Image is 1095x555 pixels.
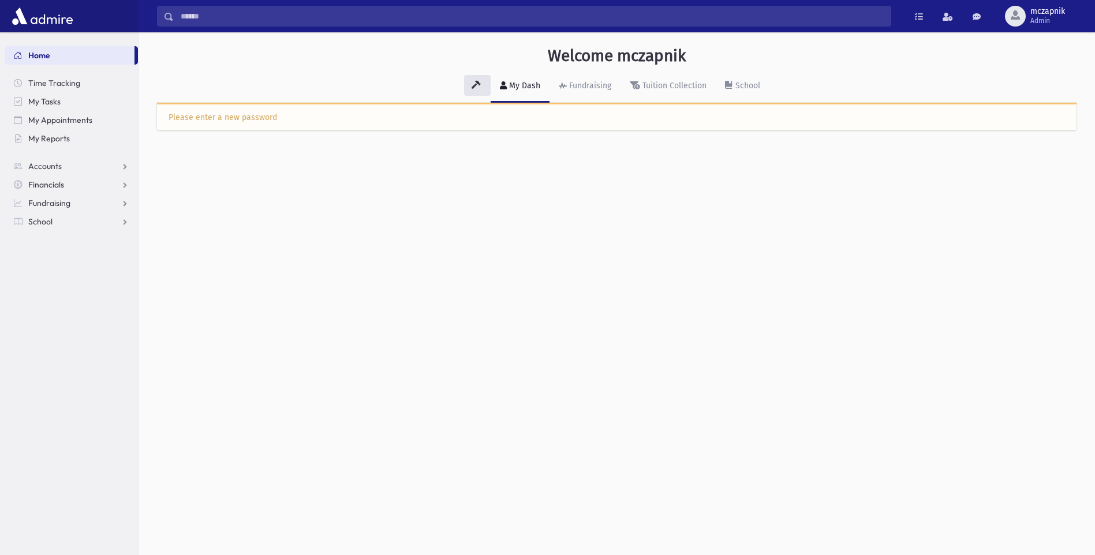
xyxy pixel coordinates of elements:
span: Admin [1030,16,1065,25]
span: School [28,216,53,227]
span: mczapnik [1030,7,1065,16]
a: School [716,70,769,103]
a: Fundraising [5,194,138,212]
span: Financials [28,179,64,190]
span: Time Tracking [28,78,80,88]
div: School [733,81,760,91]
span: Accounts [28,161,62,171]
a: School [5,212,138,231]
a: Fundraising [550,70,621,103]
a: Financials [5,175,138,194]
a: Tuition Collection [621,70,716,103]
a: Home [5,46,134,65]
a: Accounts [5,157,138,175]
img: AdmirePro [9,5,76,28]
span: Fundraising [28,198,70,208]
div: Tuition Collection [640,81,707,91]
a: My Dash [491,70,550,103]
h3: Welcome mczapnik [548,46,686,66]
span: Home [28,50,50,61]
a: My Tasks [5,92,138,111]
a: Time Tracking [5,74,138,92]
input: Search [174,6,891,27]
a: My Reports [5,129,138,148]
div: My Dash [507,81,540,91]
span: My Appointments [28,115,92,125]
div: Please enter a new password [169,111,1065,123]
span: My Tasks [28,96,61,107]
span: My Reports [28,133,70,144]
div: Fundraising [567,81,611,91]
a: My Appointments [5,111,138,129]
